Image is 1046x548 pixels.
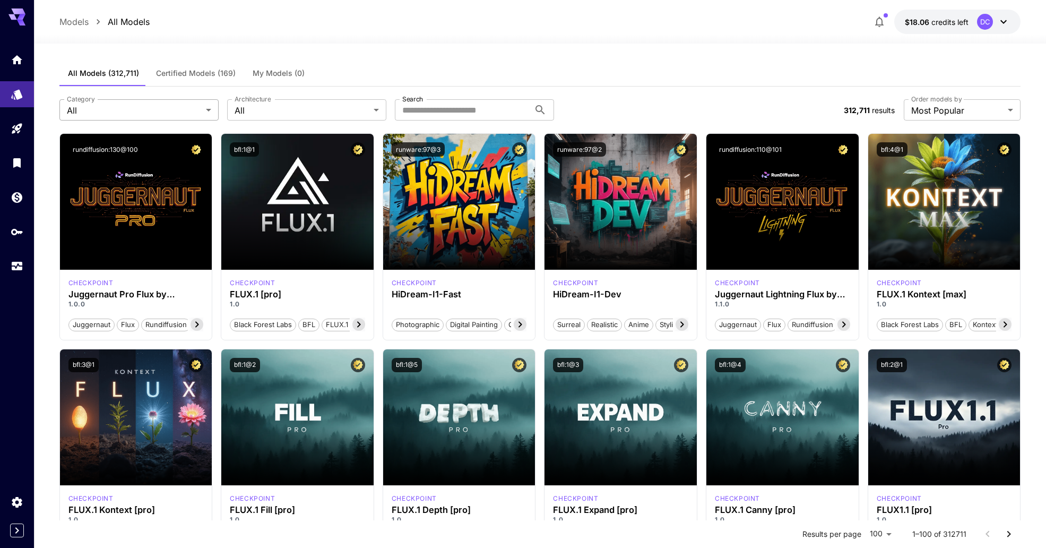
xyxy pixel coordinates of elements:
h3: Juggernaut Lightning Flux by RunDiffusion [715,289,850,299]
p: checkpoint [877,278,922,288]
span: results [872,106,895,115]
button: bfl:1@3 [553,358,583,372]
span: Kontext [969,320,1001,330]
button: bfl:1@2 [230,358,260,372]
span: juggernaut [69,320,114,330]
button: rundiffusion [141,318,191,331]
div: Playground [11,122,23,135]
span: Certified Models (169) [156,68,236,78]
button: juggernaut [68,318,115,331]
button: bfl:1@4 [715,358,746,372]
a: Models [59,15,89,28]
span: My Models (0) [253,68,305,78]
div: fluxpro [877,494,922,503]
div: fluxpro [392,494,437,503]
p: checkpoint [715,494,760,503]
button: flux [763,318,785,331]
div: Models [11,84,23,98]
button: Black Forest Labs [230,318,296,331]
div: Library [11,156,23,169]
p: 1.0 [715,515,850,525]
button: Certified Model – Vetted for best performance and includes a commercial license. [512,358,526,372]
button: BFL [945,318,966,331]
button: bfl:4@1 [877,142,907,157]
button: FLUX.1 [pro] [322,318,371,331]
span: Surreal [554,320,584,330]
label: Category [67,95,95,104]
button: bfl:1@5 [392,358,422,372]
button: Digital Painting [446,318,502,331]
button: Certified Model – Vetted for best performance and includes a commercial license. [512,142,526,157]
span: rundiffusion [788,320,837,330]
button: Go to next page [998,524,1019,545]
div: Wallet [11,191,23,204]
p: 1.0 [877,299,1012,309]
h3: FLUX.1 Fill [pro] [230,505,365,515]
div: FLUX.1 Canny [pro] [715,505,850,515]
button: Certified Model – Vetted for best performance and includes a commercial license. [997,358,1012,372]
label: Search [402,95,423,104]
span: Most Popular [911,104,1004,117]
button: Kontext [969,318,1002,331]
div: Juggernaut Pro Flux by RunDiffusion [68,289,204,299]
span: All [235,104,369,117]
span: credits left [931,18,969,27]
h3: FLUX.1 [pro] [230,289,365,299]
div: fluxpro [715,494,760,503]
button: rundiffusion:130@100 [68,142,142,157]
button: Certified Model – Vetted for best performance and includes a commercial license. [189,358,203,372]
h3: FLUX.1 Depth [pro] [392,505,527,515]
h3: FLUX1.1 [pro] [877,505,1012,515]
p: 1.0 [68,515,204,525]
button: Stylized [655,318,689,331]
p: 1.0 [392,515,527,525]
button: Photographic [392,318,444,331]
p: 1.0 [877,515,1012,525]
span: All [67,104,202,117]
h3: HiDream-I1-Fast [392,289,527,299]
button: Certified Model – Vetted for best performance and includes a commercial license. [836,358,850,372]
p: checkpoint [230,494,275,503]
div: HiDream Dev [553,278,598,288]
nav: breadcrumb [59,15,150,28]
button: bfl:2@1 [877,358,907,372]
div: $18.0623 [905,16,969,28]
div: fluxpro [230,494,275,503]
div: FLUX.1 Kontext [pro] [68,494,114,503]
h3: FLUX.1 Expand [pro] [553,505,688,515]
div: DC [977,14,993,30]
button: Certified Model – Vetted for best performance and includes a commercial license. [351,142,365,157]
div: Settings [11,495,23,509]
h3: FLUX.1 Kontext [max] [877,289,1012,299]
h3: FLUX.1 Kontext [pro] [68,505,204,515]
p: checkpoint [877,494,922,503]
p: checkpoint [68,278,114,288]
h3: HiDream-I1-Dev [553,289,688,299]
p: 1.0 [553,515,688,525]
button: flux [117,318,139,331]
button: Black Forest Labs [877,318,943,331]
div: FLUX.1 D [68,278,114,288]
button: Expand sidebar [10,524,24,537]
p: checkpoint [553,494,598,503]
span: BFL [946,320,966,330]
p: 1–100 of 312711 [912,529,966,540]
p: 1.0.0 [68,299,204,309]
span: flux [764,320,785,330]
button: Surreal [553,318,585,331]
button: Certified Model – Vetted for best performance and includes a commercial license. [836,142,850,157]
a: All Models [108,15,150,28]
div: Usage [11,260,23,273]
button: bfl:3@1 [68,358,99,372]
div: FLUX.1 D [715,278,760,288]
button: rundiffusion [788,318,837,331]
span: All Models (312,711) [68,68,139,78]
button: rundiffusion:110@101 [715,142,786,157]
div: HiDream Fast [392,278,437,288]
